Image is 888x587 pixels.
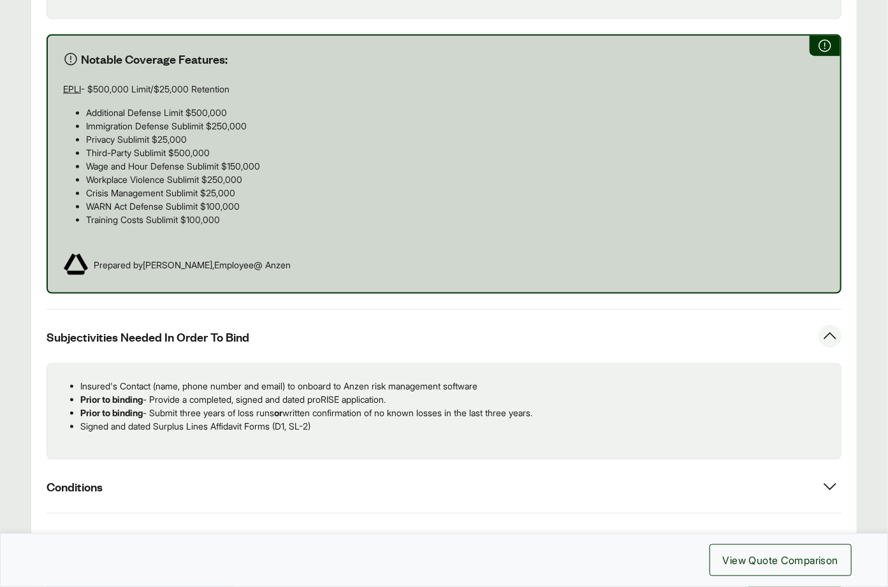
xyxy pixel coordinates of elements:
[94,258,291,272] span: Prepared by [PERSON_NAME] , Employee @ Anzen
[710,544,852,576] button: View Quote Comparison
[86,119,825,133] p: Immigration Defense Sublimit $250,000
[80,406,831,419] p: - Submit three years of loss runs written confirmation of no known losses in the last three years.
[47,479,103,495] span: Conditions
[86,199,825,213] p: WARN Act Defense Sublimit $100,000
[86,133,825,146] p: Privacy Sublimit $25,000
[47,514,841,567] button: Endorsements
[86,159,825,173] p: Wage and Hour Defense Sublimit $150,000
[80,393,831,406] p: - Provide a completed, signed and dated proRISE application.
[86,106,825,119] p: Additional Defense Limit $500,000
[274,407,282,418] strong: or
[47,329,249,345] span: Subjectivities Needed In Order To Bind
[63,83,81,94] u: EPLI
[86,173,825,186] p: Workplace Violence Sublimit $250,000
[80,394,143,405] strong: Prior to binding
[47,460,841,513] button: Conditions
[80,419,831,433] p: Signed and dated Surplus Lines Affidavit Forms (D1, SL-2)
[80,407,143,418] strong: Prior to binding
[86,186,825,199] p: Crisis Management Sublimit $25,000
[47,310,841,363] button: Subjectivities Needed In Order To Bind
[86,213,825,226] p: Training Costs Sublimit $100,000
[81,51,228,67] span: Notable Coverage Features:
[47,533,123,549] span: Endorsements
[723,553,838,568] span: View Quote Comparison
[63,82,825,96] p: - $500,000 Limit/$25,000 Retention
[80,379,831,393] p: Insured's Contact (name, phone number and email) to onboard to Anzen risk management software
[86,146,825,159] p: Third-Party Sublimit $500,000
